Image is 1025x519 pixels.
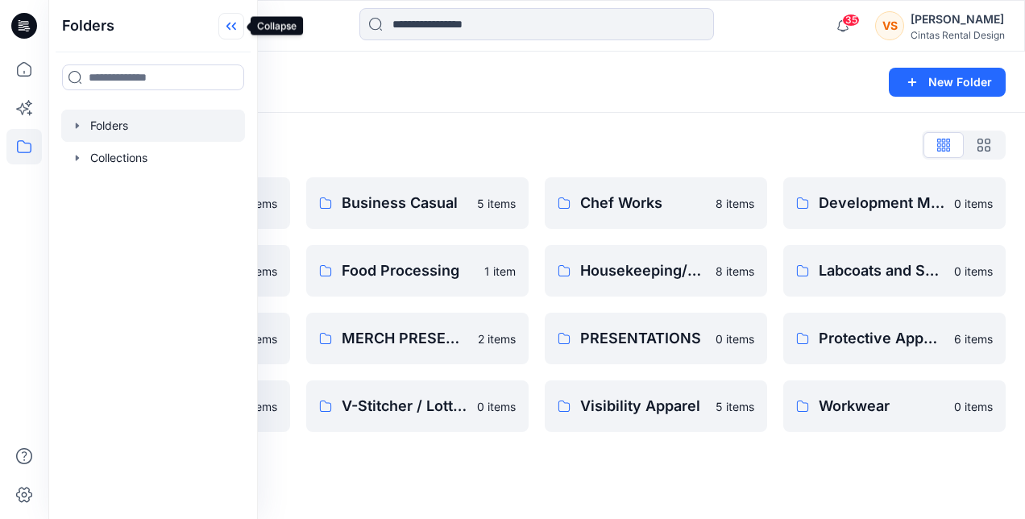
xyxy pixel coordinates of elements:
[716,330,754,347] p: 0 items
[819,192,944,214] p: Development Merchandising
[783,177,1006,229] a: Development Merchandising0 items
[889,68,1006,97] button: New Folder
[484,263,516,280] p: 1 item
[545,313,767,364] a: PRESENTATIONS0 items
[875,11,904,40] div: VS
[716,398,754,415] p: 5 items
[819,259,944,282] p: Labcoats and Scrubs
[783,245,1006,297] a: Labcoats and Scrubs0 items
[306,245,529,297] a: Food Processing1 item
[477,398,516,415] p: 0 items
[716,263,754,280] p: 8 items
[954,263,993,280] p: 0 items
[477,195,516,212] p: 5 items
[842,14,860,27] span: 35
[306,380,529,432] a: V-Stitcher / Lotta Resources0 items
[954,398,993,415] p: 0 items
[239,263,277,280] p: 0 items
[580,327,706,350] p: PRESENTATIONS
[783,380,1006,432] a: Workwear0 items
[239,195,277,212] p: 5 items
[819,327,944,350] p: Protective Apparel
[478,330,516,347] p: 2 items
[819,395,944,417] p: Workwear
[342,327,468,350] p: MERCH PRESENTATIONS
[545,177,767,229] a: Chef Works8 items
[954,195,993,212] p: 0 items
[911,10,1005,29] div: [PERSON_NAME]
[239,330,277,347] p: 0 items
[911,29,1005,41] div: Cintas Rental Design
[783,313,1006,364] a: Protective Apparel6 items
[239,398,277,415] p: 0 items
[342,192,467,214] p: Business Casual
[716,195,754,212] p: 8 items
[954,330,993,347] p: 6 items
[580,192,706,214] p: Chef Works
[342,395,467,417] p: V-Stitcher / Lotta Resources
[306,313,529,364] a: MERCH PRESENTATIONS2 items
[545,380,767,432] a: Visibility Apparel5 items
[580,395,706,417] p: Visibility Apparel
[306,177,529,229] a: Business Casual5 items
[545,245,767,297] a: Housekeeping/EVS/Jan8 items
[342,259,475,282] p: Food Processing
[580,259,706,282] p: Housekeeping/EVS/Jan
